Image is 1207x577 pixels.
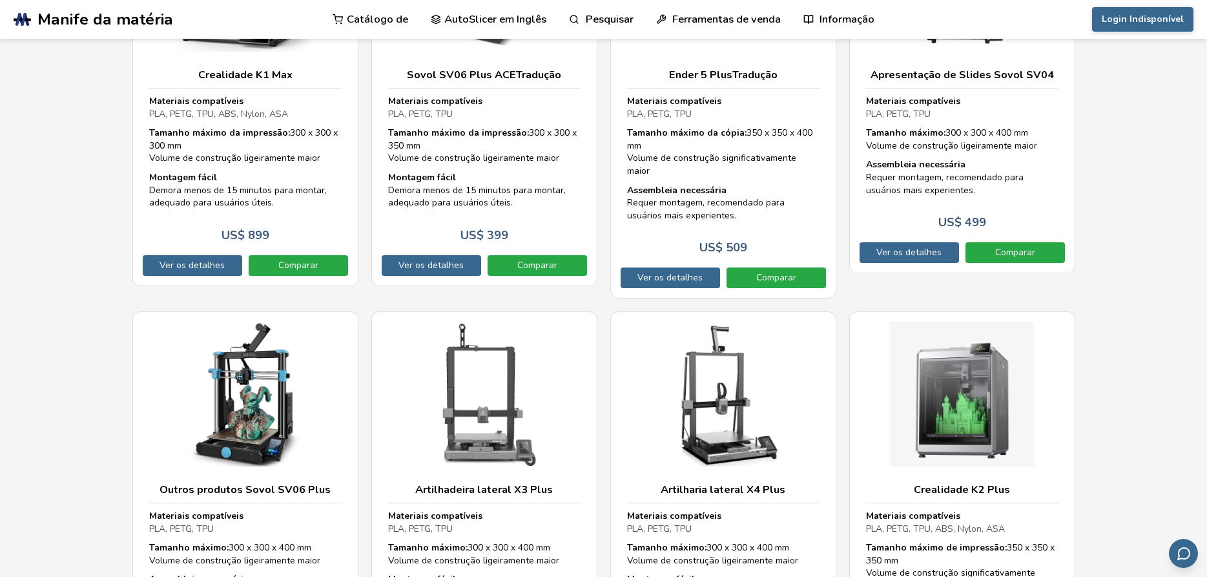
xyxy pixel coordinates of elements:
[1169,539,1198,568] button: Enviar feedback via e-mail
[388,95,482,107] strong: Materiais compatíveis
[149,95,243,107] strong: Materiais compatíveis
[149,171,217,184] strong: Montagem fácil
[37,10,173,28] span: Manife da matéria
[460,229,508,242] p: US$ 399
[627,95,721,107] strong: Materiais compatíveis
[866,523,1005,535] span: PLA, PETG, TPU, ABS, Nylon, ASA
[388,127,529,139] strong: Tamanho máximo da impressão:
[222,229,269,242] p: US$ 899
[627,127,820,177] div: 350 x 350 x 400 mm Volume de construção significativamente maior
[382,255,481,276] a: Ver os detalhes
[388,171,456,184] strong: Montagem fácil
[699,241,747,255] p: US$ 509
[621,268,720,288] a: Ver os detalhes
[149,541,342,567] div: 300 x 300 x 400 mm Volume de construção ligeiramente maior
[388,541,468,554] strong: Tamanho máximo:
[1092,7,1193,32] button: Login Indisponível
[866,95,960,107] strong: Materiais compatíveis
[388,523,453,535] span: PLA, PETG, TPU
[866,68,1058,81] h3: Apresentação de Slides Sovol SV04
[249,255,348,276] a: Comparar
[388,108,453,120] span: PLA, PETG, TPU
[627,184,820,222] div: Requer montagem, recomendado para usuários mais experientes.
[388,541,581,567] div: 300 x 300 x 400 mm Volume de construção ligeiramente maior
[627,127,747,139] strong: Tamanho máximo da cópia:
[866,127,1058,152] div: 300 x 300 x 400 mm Volume de construção ligeiramente maior
[866,158,1058,196] div: Requer montagem, recomendado para usuários mais experientes.
[149,127,290,139] strong: Tamanho máximo da impressão:
[388,68,581,81] h3: Sovol SV06 Plus ACETradução
[627,510,721,522] strong: Materiais compatíveis
[866,108,931,120] span: PLA, PETG, TPU
[965,242,1065,263] a: Comparar
[860,242,959,263] a: Ver os detalhes
[388,483,581,496] h3: Artilhadeira lateral X3 Plus
[627,108,692,120] span: PLA, PETG, TPU
[488,255,587,276] a: Comparar
[866,158,965,171] strong: Assembleia necessária
[627,541,820,567] div: 300 x 300 x 400 mm Volume de construção ligeiramente maior
[866,510,960,522] strong: Materiais compatíveis
[627,68,820,81] h3: Ender 5 PlusTradução
[149,171,342,209] div: Demora menos de 15 minutos para montar, adequado para usuários úteis.
[627,483,820,496] h3: Artilharia lateral X4 Plus
[727,268,826,288] a: Comparar
[149,68,342,81] h3: Crealidade K1 Max
[388,127,581,165] div: 300 x 300 x 350 mm Volume de construção ligeiramente maior
[866,127,945,139] strong: Tamanho máximo:
[627,541,707,554] strong: Tamanho máximo:
[938,216,986,229] p: US$ 499
[143,255,242,276] a: Ver os detalhes
[149,523,214,535] span: PLA, PETG, TPU
[388,171,581,209] div: Demora menos de 15 minutos para montar, adequado para usuários úteis.
[149,510,243,522] strong: Materiais compatíveis
[149,108,288,120] span: PLA, PETG, TPU, ABS, Nylon, ASA
[627,523,692,535] span: PLA, PETG, TPU
[388,510,482,522] strong: Materiais compatíveis
[866,483,1058,496] h3: Crealidade K2 Plus
[866,541,1007,554] strong: Tamanho máximo de impressão:
[149,127,342,165] div: 300 x 300 x 300 mm Volume de construção ligeiramente maior
[627,184,727,196] strong: Assembleia necessária
[149,541,229,554] strong: Tamanho máximo:
[149,483,342,496] h3: Outros produtos Sovol SV06 Plus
